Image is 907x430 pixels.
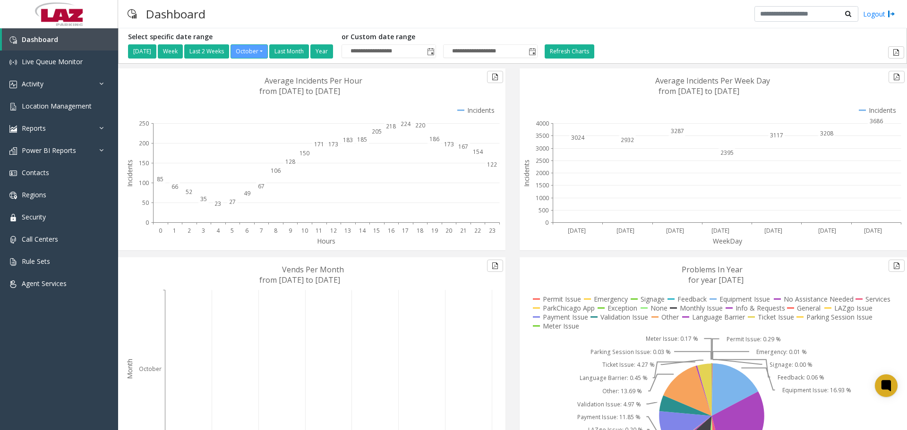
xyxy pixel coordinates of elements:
[22,124,46,133] span: Reports
[527,45,537,58] span: Toggle popup
[22,79,43,88] span: Activity
[444,140,454,148] text: 173
[202,227,205,235] text: 3
[820,129,833,137] text: 3208
[487,260,503,272] button: Export to pdf
[863,9,895,19] a: Logout
[590,348,671,356] text: Parking Session Issue: 0.03 %
[9,103,17,110] img: 'icon'
[727,335,781,343] text: Permit Issue: 0.29 %
[536,181,549,189] text: 1500
[343,136,353,144] text: 183
[328,140,338,148] text: 173
[128,2,137,25] img: pageIcon
[22,279,67,288] span: Agent Services
[269,44,309,59] button: Last Month
[139,159,149,167] text: 150
[402,227,409,235] text: 17
[128,44,156,59] button: [DATE]
[602,361,655,369] text: Ticket Issue: 4.27 %
[536,169,549,177] text: 2000
[259,86,340,96] text: from [DATE] to [DATE]
[431,227,438,235] text: 19
[487,71,503,83] button: Export to pdf
[782,386,851,394] text: Equipment Issue: 16.93 %
[157,175,163,183] text: 85
[9,280,17,288] img: 'icon'
[616,227,634,235] text: [DATE]
[274,227,277,235] text: 8
[602,387,642,395] text: Other: 13.69 %
[9,214,17,221] img: 'icon'
[231,44,268,59] button: October
[764,227,782,235] text: [DATE]
[429,135,439,143] text: 186
[317,236,335,245] text: Hours
[756,348,807,356] text: Emergency: 0.01 %
[870,117,883,125] text: 3686
[359,227,366,235] text: 14
[245,227,248,235] text: 6
[22,57,83,66] span: Live Queue Monitor
[536,157,549,165] text: 2500
[889,260,905,272] button: Export to pdf
[22,212,46,221] span: Security
[22,35,58,44] span: Dashboard
[139,119,149,127] text: 250
[713,236,743,245] text: WeekDay
[2,28,118,51] a: Dashboard
[22,235,58,244] span: Call Centers
[536,144,549,152] text: 3000
[9,81,17,88] img: 'icon'
[139,139,149,147] text: 200
[22,257,50,266] span: Rule Sets
[9,125,17,133] img: 'icon'
[778,373,824,381] text: Feedback: 0.06 %
[139,179,149,187] text: 100
[22,146,76,155] span: Power BI Reports
[22,190,46,199] span: Regions
[9,59,17,66] img: 'icon'
[314,140,324,148] text: 171
[720,149,734,157] text: 2395
[258,182,265,190] text: 67
[158,44,183,59] button: Week
[282,264,344,275] text: Vends Per Month
[344,227,351,235] text: 13
[184,44,229,59] button: Last 2 Weeks
[888,9,895,19] img: logout
[214,200,221,208] text: 23
[141,2,210,25] h3: Dashboard
[342,33,538,41] h5: or Custom date range
[711,227,729,235] text: [DATE]
[373,227,380,235] text: 15
[388,227,394,235] text: 16
[142,199,149,207] text: 50
[229,198,236,206] text: 27
[671,127,684,135] text: 3287
[173,227,176,235] text: 1
[386,122,396,130] text: 218
[666,227,684,235] text: [DATE]
[864,227,882,235] text: [DATE]
[216,227,220,235] text: 4
[9,36,17,44] img: 'icon'
[646,335,698,343] text: Meter Issue: 0.17 %
[22,168,49,177] span: Contacts
[682,264,743,275] text: Problems In Year
[770,361,813,369] text: Signage: 0.00 %
[285,158,295,166] text: 128
[9,236,17,244] img: 'icon'
[571,134,585,142] text: 3024
[688,275,744,285] text: for year [DATE]
[577,400,641,408] text: Validation Issue: 4.97 %
[445,227,452,235] text: 20
[458,143,468,151] text: 167
[22,101,92,110] span: Location Management
[145,219,149,227] text: 0
[659,86,739,96] text: from [DATE] to [DATE]
[539,206,548,214] text: 500
[460,227,467,235] text: 21
[655,76,770,86] text: Average Incidents Per Week Day
[401,120,411,128] text: 224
